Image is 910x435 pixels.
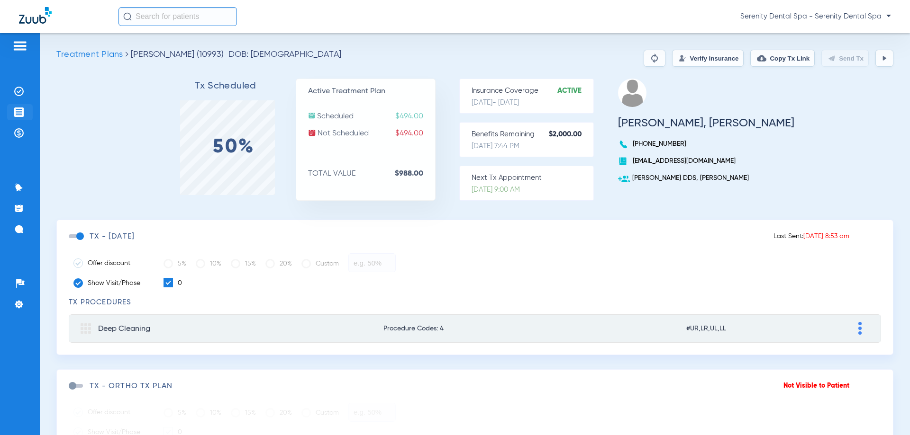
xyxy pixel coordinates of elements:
[90,382,173,391] h3: TX - ortho tx plan
[164,254,186,273] label: 5%
[618,139,630,150] img: voice-call-b.svg
[472,142,593,151] p: [DATE] 7:44 PM
[98,325,150,333] span: Deep Cleaning
[73,278,149,288] label: Show Visit/Phase
[90,232,135,241] h3: TX - [DATE]
[231,254,256,273] label: 15%
[472,173,593,183] p: Next Tx Appointment
[618,139,794,149] p: [PHONE_NUMBER]
[750,50,815,67] button: Copy Tx Link
[348,253,396,272] input: e.g. 50%
[301,254,339,273] label: Custom
[81,323,91,334] img: group.svg
[12,40,27,52] img: hamburger-icon
[881,54,888,62] img: play.svg
[773,231,849,241] p: Last Sent:
[618,79,646,107] img: profile.png
[265,403,292,422] label: 20%
[757,53,766,63] img: link-copy.png
[858,322,862,335] img: group-dot-blue.svg
[618,173,630,185] img: add-user.svg
[308,112,435,121] p: Scheduled
[821,50,869,67] button: Send Tx
[549,130,593,139] strong: $2,000.00
[73,408,149,417] label: Offer discount
[383,325,619,332] span: Procedure Codes: 4
[395,169,435,178] strong: $988.00
[672,50,744,67] button: Verify Insurance
[557,86,593,96] strong: Active
[164,403,186,422] label: 5%
[19,7,52,24] img: Zuub Logo
[164,278,182,288] label: 0
[649,53,660,64] img: Reparse
[472,86,593,96] p: Insurance Coverage
[69,298,881,307] h3: TX Procedures
[196,403,221,422] label: 10%
[118,7,237,26] input: Search for patients
[73,258,149,268] label: Offer discount
[686,325,787,332] span: #UR,LR,UL,LL
[308,129,316,137] img: not-scheduled.svg
[228,50,341,59] span: DOB: [DEMOGRAPHIC_DATA]
[308,87,435,96] p: Active Treatment Plan
[679,54,686,62] img: Verify Insurance
[618,156,794,166] p: [EMAIL_ADDRESS][DOMAIN_NAME]
[131,50,224,59] span: [PERSON_NAME] (10993)
[308,112,316,119] img: scheduled.svg
[828,54,836,62] img: send.svg
[618,118,794,128] h3: [PERSON_NAME], [PERSON_NAME]
[472,130,593,139] p: Benefits Remaining
[395,129,435,138] span: $494.00
[156,81,296,91] h3: Tx Scheduled
[803,233,849,240] span: [DATE] 8:53 am
[56,50,123,59] span: Treatment Plans
[395,112,435,121] span: $494.00
[69,314,881,343] mat-expansion-panel-header: Deep CleaningProcedure Codes: 4#UR,LR,UL,LL
[196,254,221,273] label: 10%
[308,169,435,178] p: TOTAL VALUE
[231,403,256,422] label: 15%
[783,381,849,391] p: Not Visible to Patient
[618,173,794,183] p: [PERSON_NAME] DDS, [PERSON_NAME]
[472,185,593,195] p: [DATE] 9:00 AM
[348,403,396,422] input: e.g. 50%
[863,390,910,435] iframe: Chat Widget
[308,129,435,138] p: Not Scheduled
[740,12,891,21] span: Serenity Dental Spa - Serenity Dental Spa
[265,254,292,273] label: 20%
[213,142,255,152] label: 50%
[123,12,132,21] img: Search Icon
[618,156,628,166] img: book.svg
[301,403,339,422] label: Custom
[472,98,593,107] p: [DATE] - [DATE]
